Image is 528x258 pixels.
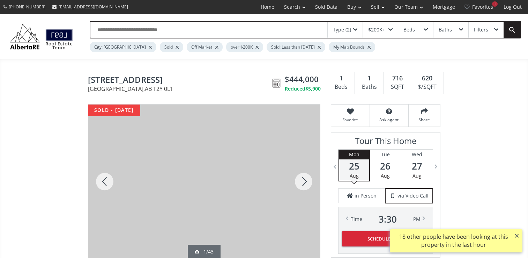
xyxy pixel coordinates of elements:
[415,74,440,83] div: 620
[379,214,397,224] span: 3 : 30
[412,172,422,179] span: Aug
[401,161,433,171] span: 27
[339,150,369,159] div: Mon
[370,150,401,159] div: Tue
[381,172,390,179] span: Aug
[160,42,183,52] div: Sold
[373,117,405,123] span: Ask agent
[392,74,403,83] span: 716
[332,82,351,92] div: Beds
[403,27,415,32] div: Beds
[474,27,488,32] div: Filters
[338,136,433,149] h3: Tour This Home
[368,27,385,32] div: $200K+
[355,192,377,199] span: in Person
[285,85,321,92] div: Reduced
[332,74,351,83] div: 1
[358,82,380,92] div: Baths
[195,248,214,255] div: 1/43
[9,4,45,10] span: [PHONE_NUMBER]
[393,233,514,249] div: 18 other people have been looking at this property in the last hour
[401,150,433,159] div: Wed
[358,74,380,83] div: 1
[397,192,429,199] span: via Video Call
[88,75,269,86] span: 2330 Fish Creek Boulevard SW #1204
[370,161,401,171] span: 26
[333,27,351,32] div: Type (2)
[7,22,76,51] img: Logo
[351,214,421,224] div: Time PM
[90,42,156,52] div: City: [GEOGRAPHIC_DATA]
[511,229,522,242] button: ×
[412,117,437,123] span: Share
[492,1,498,7] div: 1
[88,86,269,92] span: [GEOGRAPHIC_DATA] , AB T2Y 0L1
[285,74,319,85] span: $444,000
[226,42,263,52] div: over $200K
[342,231,429,246] button: Schedule Tour
[187,42,223,52] div: Off Market
[267,42,325,52] div: Sold: Less than [DATE]
[350,172,359,179] span: Aug
[335,117,366,123] span: Favorite
[329,42,375,52] div: My Map Bounds
[305,85,321,92] span: $5,900
[439,27,452,32] div: Baths
[88,105,140,116] div: sold - [DATE]
[339,161,369,171] span: 25
[415,82,440,92] div: $/SQFT
[49,0,132,13] a: [EMAIL_ADDRESS][DOMAIN_NAME]
[387,82,407,92] div: SQFT
[59,4,128,10] span: [EMAIL_ADDRESS][DOMAIN_NAME]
